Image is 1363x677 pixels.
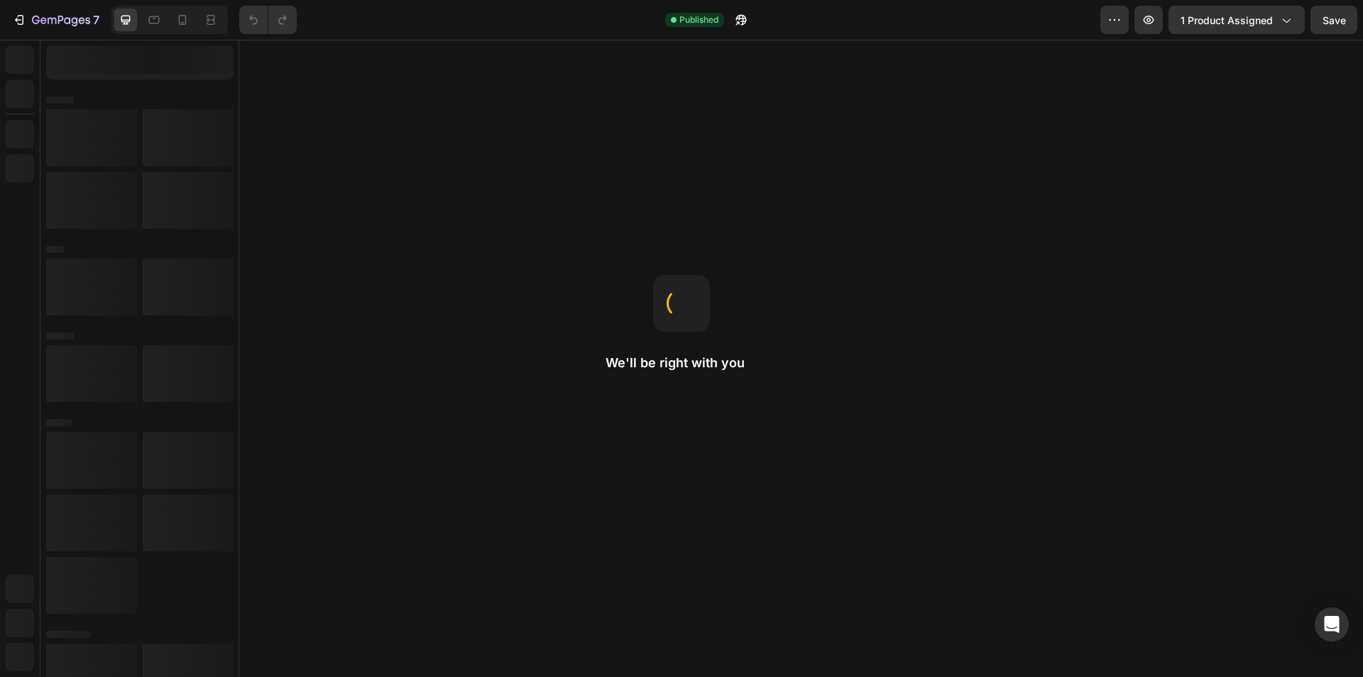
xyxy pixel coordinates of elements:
h2: We'll be right with you [606,354,757,372]
button: 1 product assigned [1168,6,1305,34]
span: 1 product assigned [1181,13,1273,28]
button: Save [1310,6,1357,34]
div: Undo/Redo [239,6,297,34]
span: Published [679,13,718,26]
button: 7 [6,6,106,34]
span: Save [1323,14,1346,26]
p: 7 [93,11,99,28]
div: Open Intercom Messenger [1315,607,1349,641]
